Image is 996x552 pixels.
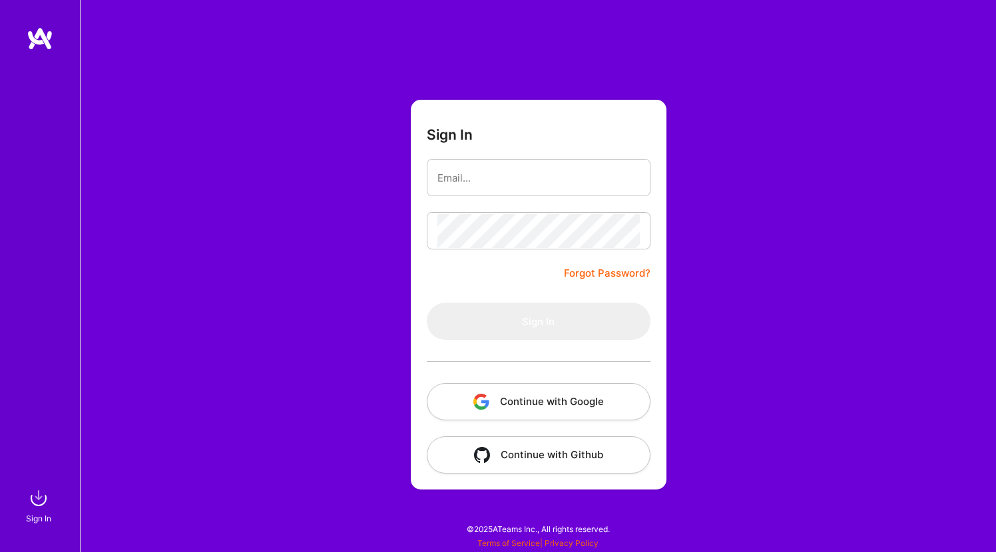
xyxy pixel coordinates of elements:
[477,538,540,548] a: Terms of Service
[437,161,640,195] input: Email...
[477,538,599,548] span: |
[474,447,490,463] img: icon
[545,538,599,548] a: Privacy Policy
[26,511,51,525] div: Sign In
[427,436,650,474] button: Continue with Github
[564,265,650,281] a: Forgot Password?
[427,126,473,143] h3: Sign In
[80,512,996,545] div: © 2025 ATeams Inc., All rights reserved.
[473,394,489,410] img: icon
[427,383,650,420] button: Continue with Google
[427,303,650,340] button: Sign In
[28,485,52,525] a: sign inSign In
[27,27,53,51] img: logo
[25,485,52,511] img: sign in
